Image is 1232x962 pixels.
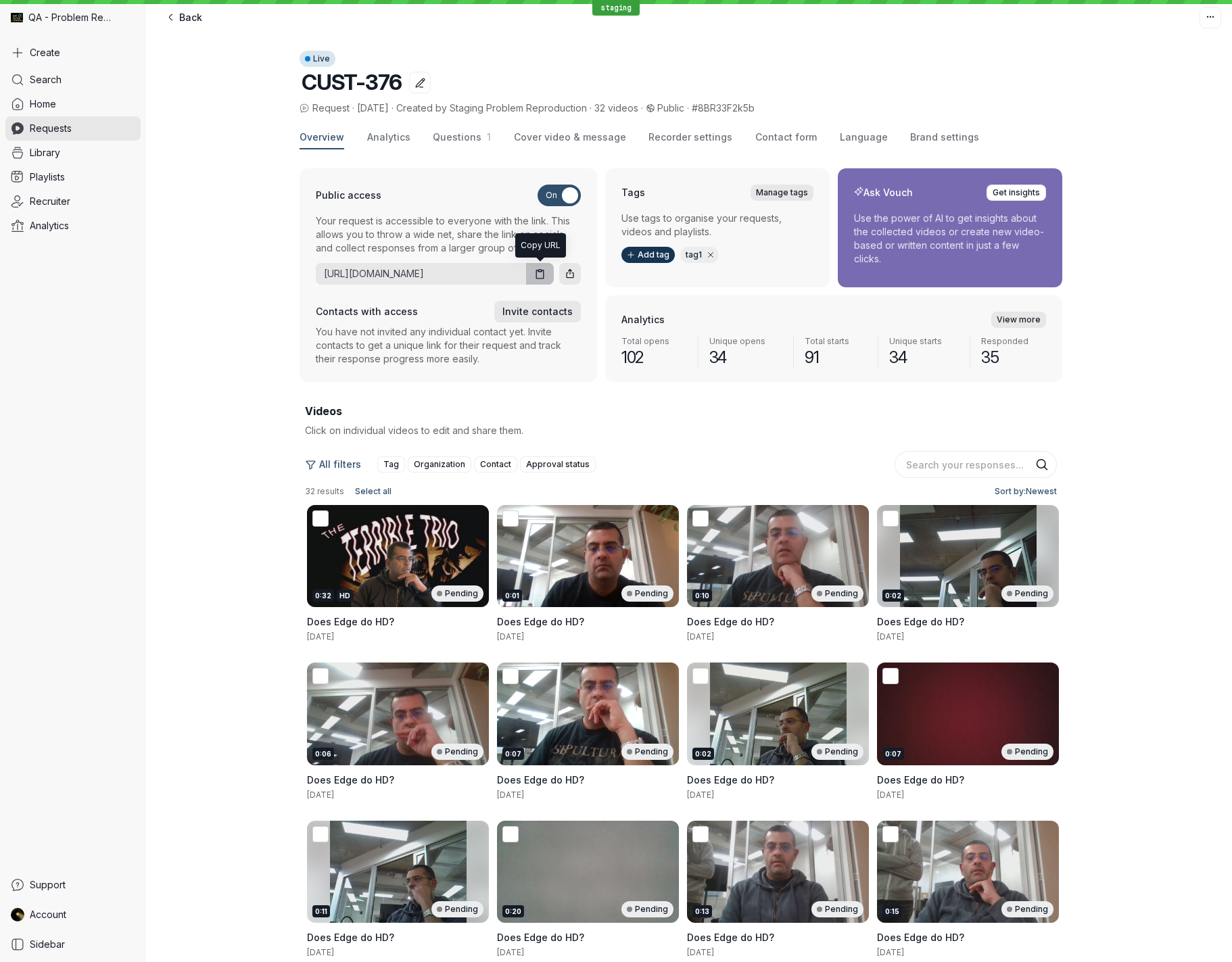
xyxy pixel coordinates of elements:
span: 35 [981,347,1046,368]
span: Does Edge do HD? [497,774,584,786]
button: Contact [474,456,517,473]
button: Select all [350,483,397,500]
span: Contact [480,458,511,471]
span: [DATE] [877,631,904,642]
div: Pending [1001,744,1053,760]
div: 0:07 [882,748,904,760]
span: Does Edge do HD? [497,616,584,627]
span: 32 videos [594,102,638,114]
button: Get insights [987,185,1046,201]
span: [DATE] [877,947,904,957]
button: Tag [377,456,405,473]
p: Use tags to organise your requests, videos and playlists. [621,212,813,239]
div: tag1 [680,247,719,263]
div: Pending [811,744,863,760]
span: Questions [433,131,481,143]
span: Overview [300,130,344,144]
h2: Analytics [621,313,665,327]
h3: Contacts with access [316,305,418,318]
span: Total opens [621,336,687,347]
span: Home [30,97,56,111]
span: 1 [481,131,491,143]
a: Library [5,141,141,165]
span: Analytics [367,130,410,144]
span: Does Edge do HD? [307,774,394,786]
img: QA - Problem Reproduction avatar [11,11,23,24]
span: Approval status [526,458,590,471]
span: Library [30,146,60,160]
button: Approval status [520,456,596,473]
span: Does Edge do HD? [687,932,774,943]
span: Cover video & message [514,130,626,144]
span: [DATE] [497,947,524,957]
div: Pending [811,585,863,602]
span: [DATE] [307,947,334,957]
span: Select all [355,485,392,498]
button: Organization [408,456,471,473]
div: Pending [811,901,863,917]
span: · [638,101,646,115]
span: Unique starts [889,336,959,347]
span: [DATE] [497,790,524,800]
span: Get insights [993,186,1040,199]
a: View more [991,312,1046,328]
span: · [389,101,396,115]
span: Recruiter [30,195,70,208]
div: HD [337,590,353,602]
span: [DATE] [877,790,904,800]
div: 0:20 [502,905,524,917]
span: Does Edge do HD? [877,932,964,943]
p: Use the power of AI to get insights about the collected videos or create new video-based or writt... [854,212,1046,266]
div: Pending [431,744,483,760]
div: 0:06 [312,748,334,760]
span: Analytics [30,219,69,233]
button: All filters [305,454,369,475]
span: [DATE] [307,631,334,642]
span: Responded [981,336,1046,347]
span: 91 [805,347,867,368]
span: CUST-376 [302,69,402,95]
span: On [546,185,557,206]
a: Recruiter [5,189,141,214]
span: Search [30,73,62,87]
div: 0:02 [882,590,904,602]
span: Does Edge do HD? [877,616,964,627]
button: Remove tag [703,248,717,262]
div: Pending [1001,585,1053,602]
div: Pending [621,585,673,602]
button: Invite contacts [494,301,581,322]
span: All filters [319,458,361,471]
span: #8BR33F2k5b [692,102,755,114]
span: 32 results [305,486,344,497]
div: 0:02 [692,748,714,760]
span: Sort by: Newest [995,485,1057,498]
span: · [684,101,692,115]
span: Does Edge do HD? [687,774,774,786]
span: [DATE] [687,947,714,957]
a: [URL][DOMAIN_NAME] [316,267,521,281]
a: Analytics [5,214,141,238]
span: Does Edge do HD? [307,932,394,943]
span: [DATE] [307,790,334,800]
span: Invite contacts [502,305,573,318]
a: Search [5,68,141,92]
h2: Ask Vouch [854,186,913,199]
p: You have not invited any individual contact yet. Invite contacts to get a unique link for their r... [316,325,581,366]
span: [DATE] [497,631,524,642]
button: Create [5,41,141,65]
h3: Public access [316,189,381,202]
div: QA - Problem Reproduction [5,5,141,30]
span: 34 [709,347,783,368]
span: [DATE] [687,631,714,642]
a: Home [5,92,141,116]
span: QA - Problem Reproduction [28,11,115,24]
button: Sort by:Newest [989,483,1057,500]
span: Request [300,101,350,115]
span: · [587,101,594,115]
span: Does Edge do HD? [497,932,584,943]
span: Live [313,51,330,67]
span: 102 [621,347,687,368]
button: Share [559,263,581,285]
span: Language [840,130,888,144]
div: Copy URL [521,239,561,252]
